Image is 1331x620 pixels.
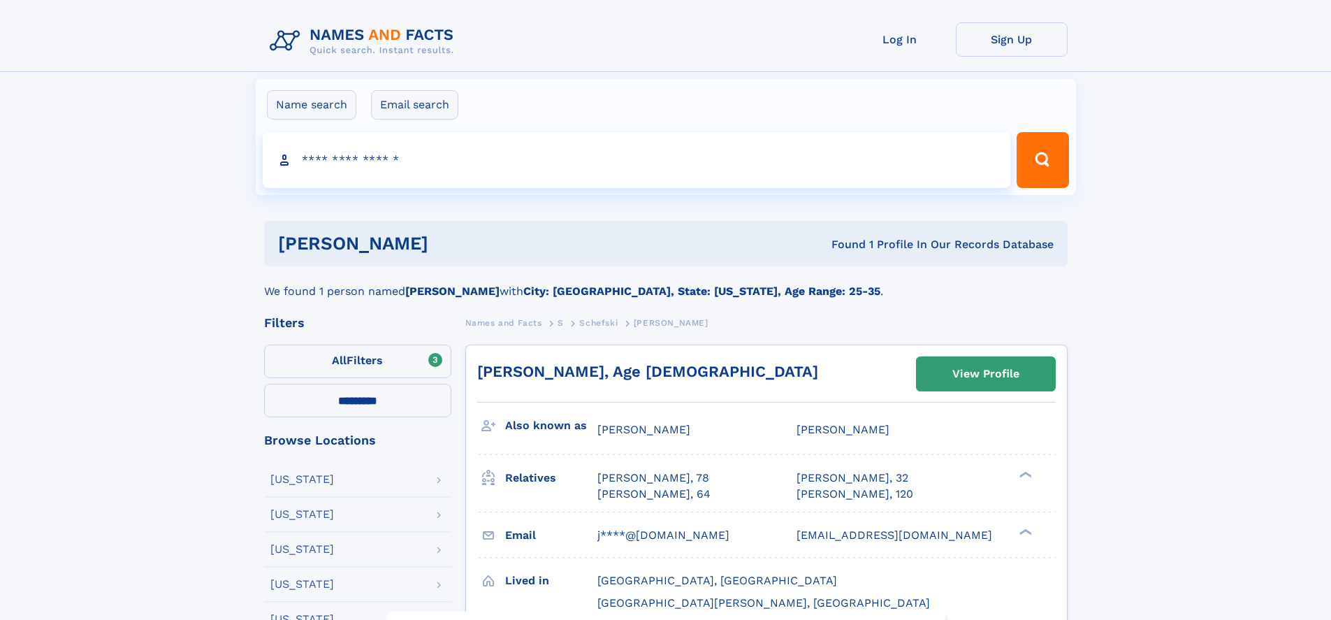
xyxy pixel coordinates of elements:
div: Browse Locations [264,434,451,447]
a: Schefski [579,314,618,331]
div: [US_STATE] [270,509,334,520]
span: All [332,354,347,367]
div: ❯ [1016,527,1033,536]
label: Email search [371,90,458,120]
div: Found 1 Profile In Our Records Database [630,237,1054,252]
button: Search Button [1017,132,1068,188]
span: Schefski [579,318,618,328]
span: S [558,318,564,328]
h3: Email [505,524,597,547]
a: [PERSON_NAME], Age [DEMOGRAPHIC_DATA] [477,363,818,380]
span: [PERSON_NAME] [634,318,708,328]
h3: Also known as [505,414,597,438]
a: Log In [844,22,956,57]
a: [PERSON_NAME], 78 [597,470,709,486]
div: ❯ [1016,470,1033,480]
span: [PERSON_NAME] [597,423,690,436]
span: [EMAIL_ADDRESS][DOMAIN_NAME] [797,528,992,542]
label: Filters [264,345,451,378]
div: View Profile [952,358,1019,390]
b: [PERSON_NAME] [405,284,500,298]
div: We found 1 person named with . [264,266,1068,300]
a: [PERSON_NAME], 64 [597,486,711,502]
a: S [558,314,564,331]
span: [PERSON_NAME] [797,423,889,436]
a: [PERSON_NAME], 32 [797,470,908,486]
span: [GEOGRAPHIC_DATA], [GEOGRAPHIC_DATA] [597,574,837,587]
span: [GEOGRAPHIC_DATA][PERSON_NAME], [GEOGRAPHIC_DATA] [597,596,930,610]
div: [US_STATE] [270,579,334,590]
div: [US_STATE] [270,544,334,555]
h3: Relatives [505,466,597,490]
label: Name search [267,90,356,120]
input: search input [263,132,1011,188]
div: Filters [264,317,451,329]
div: [US_STATE] [270,474,334,485]
a: [PERSON_NAME], 120 [797,486,913,502]
a: View Profile [917,357,1055,391]
b: City: [GEOGRAPHIC_DATA], State: [US_STATE], Age Range: 25-35 [523,284,880,298]
h1: [PERSON_NAME] [278,235,630,252]
a: Names and Facts [465,314,542,331]
img: Logo Names and Facts [264,22,465,60]
h3: Lived in [505,569,597,593]
a: Sign Up [956,22,1068,57]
